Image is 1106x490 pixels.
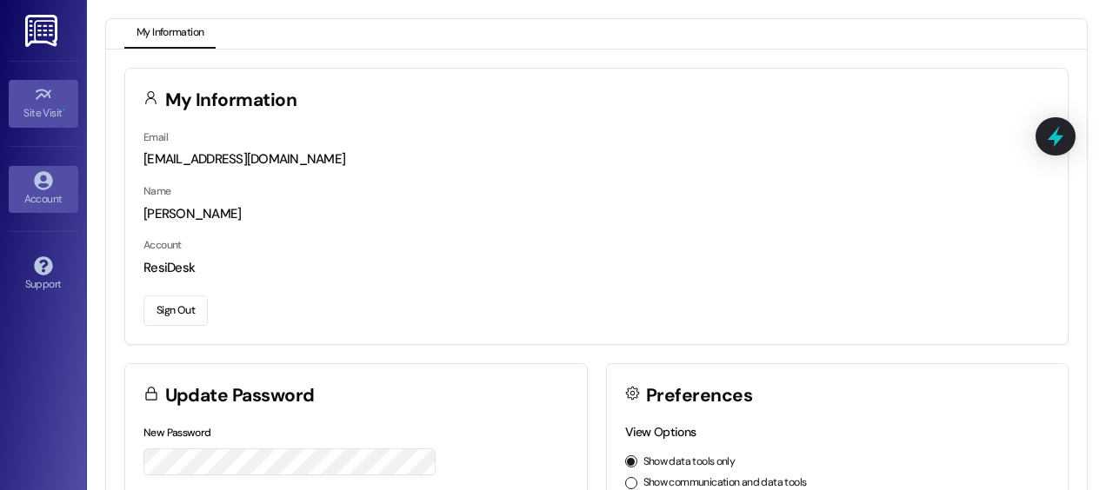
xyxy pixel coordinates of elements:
[63,104,65,116] span: •
[143,295,208,326] button: Sign Out
[143,238,182,252] label: Account
[143,150,1049,169] div: [EMAIL_ADDRESS][DOMAIN_NAME]
[124,19,216,49] button: My Information
[143,426,211,440] label: New Password
[165,387,315,405] h3: Update Password
[25,15,61,47] img: ResiDesk Logo
[646,387,752,405] h3: Preferences
[165,91,297,109] h3: My Information
[9,166,78,213] a: Account
[9,80,78,127] a: Site Visit •
[143,259,1049,277] div: ResiDesk
[643,454,736,470] label: Show data tools only
[143,205,1049,223] div: [PERSON_NAME]
[143,130,168,144] label: Email
[143,184,171,198] label: Name
[625,424,696,440] label: View Options
[9,251,78,298] a: Support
